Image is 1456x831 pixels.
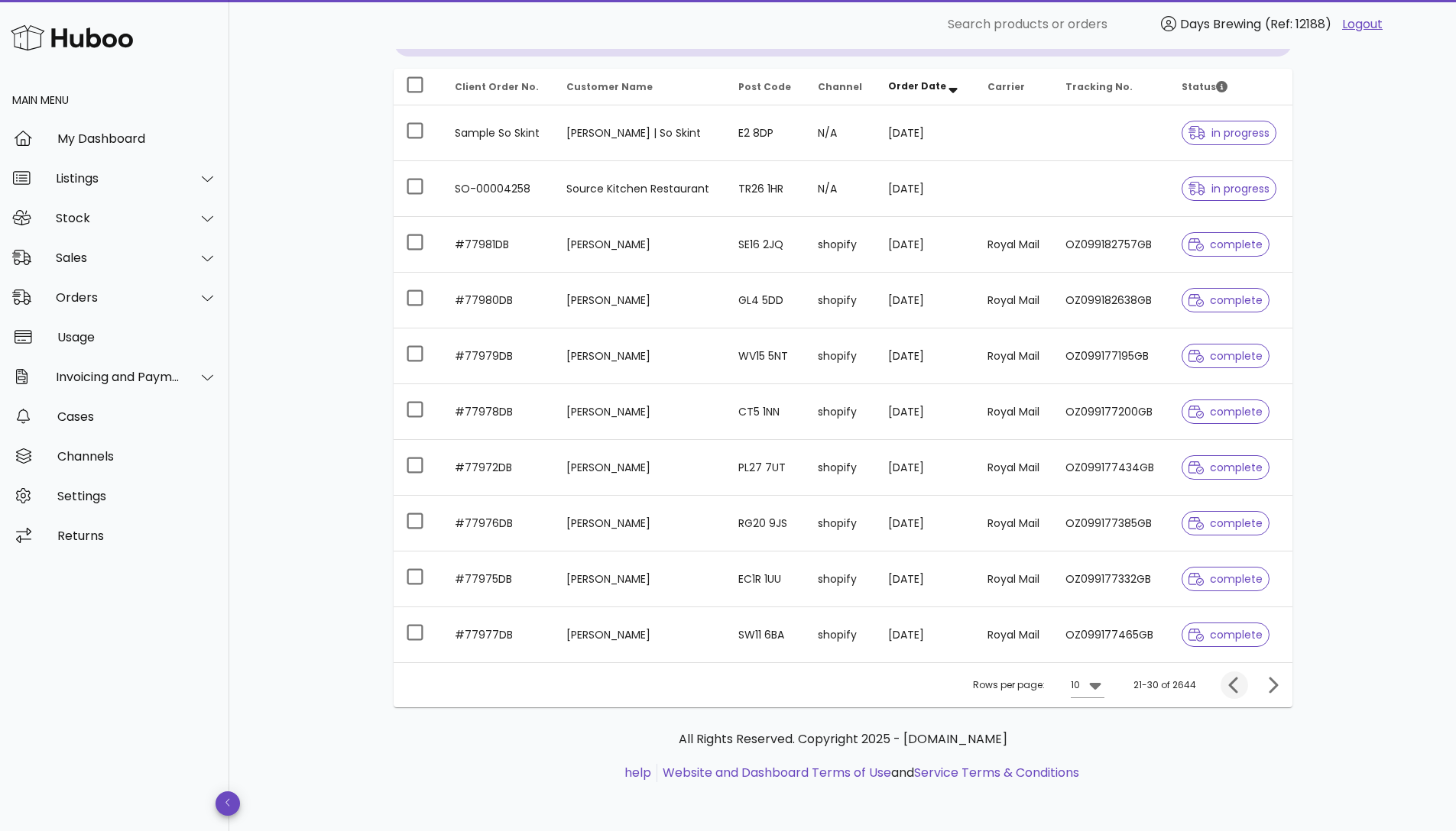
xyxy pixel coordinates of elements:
div: 10Rows per page: [1071,673,1104,697]
td: Royal Mail [975,328,1054,384]
td: [PERSON_NAME] [554,440,726,496]
span: complete [1188,574,1263,584]
span: Client Order No. [455,80,539,93]
td: [DATE] [876,551,974,607]
span: Order Date [888,79,946,92]
span: complete [1188,518,1263,529]
td: #77981DB [443,217,555,273]
td: [PERSON_NAME] [554,217,726,273]
td: N/A [806,105,876,161]
span: Customer Name [566,80,653,93]
img: Huboo Logo [11,21,133,54]
span: complete [1188,295,1263,306]
td: [PERSON_NAME] [554,607,726,662]
td: [DATE] [876,105,974,161]
td: #77980DB [443,273,555,328]
td: OZ099177195GB [1053,328,1169,384]
a: Service Terms & Conditions [914,764,1079,781]
td: PL27 7UT [726,440,806,496]
th: Post Code [726,69,806,105]
th: Tracking No. [1053,69,1169,105]
th: Order Date: Sorted descending. Activate to remove sorting. [876,69,974,105]
div: 21-30 of 2644 [1133,678,1196,692]
button: Next page [1259,671,1286,699]
td: shopify [806,273,876,328]
td: OZ099177465GB [1053,607,1169,662]
span: complete [1188,239,1263,250]
td: #77976DB [443,496,555,551]
td: [PERSON_NAME] [554,496,726,551]
td: N/A [806,161,876,217]
div: Sales [56,251,180,265]
div: Orders [56,290,180,305]
td: shopify [806,607,876,662]
td: [DATE] [876,496,974,551]
td: SW11 6BA [726,607,806,662]
div: My Dashboard [57,131,217,146]
td: [PERSON_NAME] [554,273,726,328]
th: Client Order No. [443,69,555,105]
span: complete [1188,351,1263,361]
td: SE16 2JQ [726,217,806,273]
span: Tracking No. [1065,80,1133,93]
a: Website and Dashboard Terms of Use [663,764,891,781]
td: Royal Mail [975,440,1054,496]
td: OZ099182638GB [1053,273,1169,328]
div: Rows per page: [973,663,1104,707]
span: in progress [1188,128,1270,138]
td: EC1R 1UU [726,551,806,607]
th: Carrier [975,69,1054,105]
td: #77977DB [443,607,555,662]
div: Settings [57,489,217,503]
td: [DATE] [876,607,974,662]
td: shopify [806,384,876,440]
td: OZ099177385GB [1053,496,1169,551]
span: complete [1188,462,1263,473]
td: [DATE] [876,273,974,328]
td: [DATE] [876,384,974,440]
div: 10 [1071,678,1080,692]
td: #77979DB [443,328,555,384]
div: Returns [57,529,217,543]
td: Royal Mail [975,551,1054,607]
td: [DATE] [876,217,974,273]
td: shopify [806,440,876,496]
span: Status [1182,80,1227,93]
div: Listings [56,171,180,186]
span: Carrier [987,80,1025,93]
td: #77978DB [443,384,555,440]
div: Usage [57,330,217,344]
td: [PERSON_NAME] [554,551,726,607]
td: OZ099182757GB [1053,217,1169,273]
span: in progress [1188,183,1270,194]
div: Stock [56,211,180,225]
td: #77972DB [443,440,555,496]
td: shopify [806,217,876,273]
a: help [624,764,651,781]
span: complete [1188,406,1263,417]
span: Days Brewing [1180,15,1261,33]
td: SO-00004258 [443,161,555,217]
span: Channel [818,80,862,93]
span: complete [1188,629,1263,640]
span: (Ref: 12188) [1265,15,1331,33]
td: #77975DB [443,551,555,607]
td: OZ099177332GB [1053,551,1169,607]
td: [DATE] [876,161,974,217]
td: shopify [806,551,876,607]
td: Royal Mail [975,384,1054,440]
th: Channel [806,69,876,105]
td: Royal Mail [975,496,1054,551]
td: OZ099177434GB [1053,440,1169,496]
td: [PERSON_NAME] | So Skint [554,105,726,161]
td: RG20 9JS [726,496,806,551]
td: Source Kitchen Restaurant [554,161,726,217]
td: Sample So Skint [443,105,555,161]
a: Logout [1342,15,1383,34]
th: Customer Name [554,69,726,105]
td: OZ099177200GB [1053,384,1169,440]
td: [PERSON_NAME] [554,328,726,384]
li: and [657,764,1079,782]
td: [DATE] [876,328,974,384]
div: Cases [57,409,217,424]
